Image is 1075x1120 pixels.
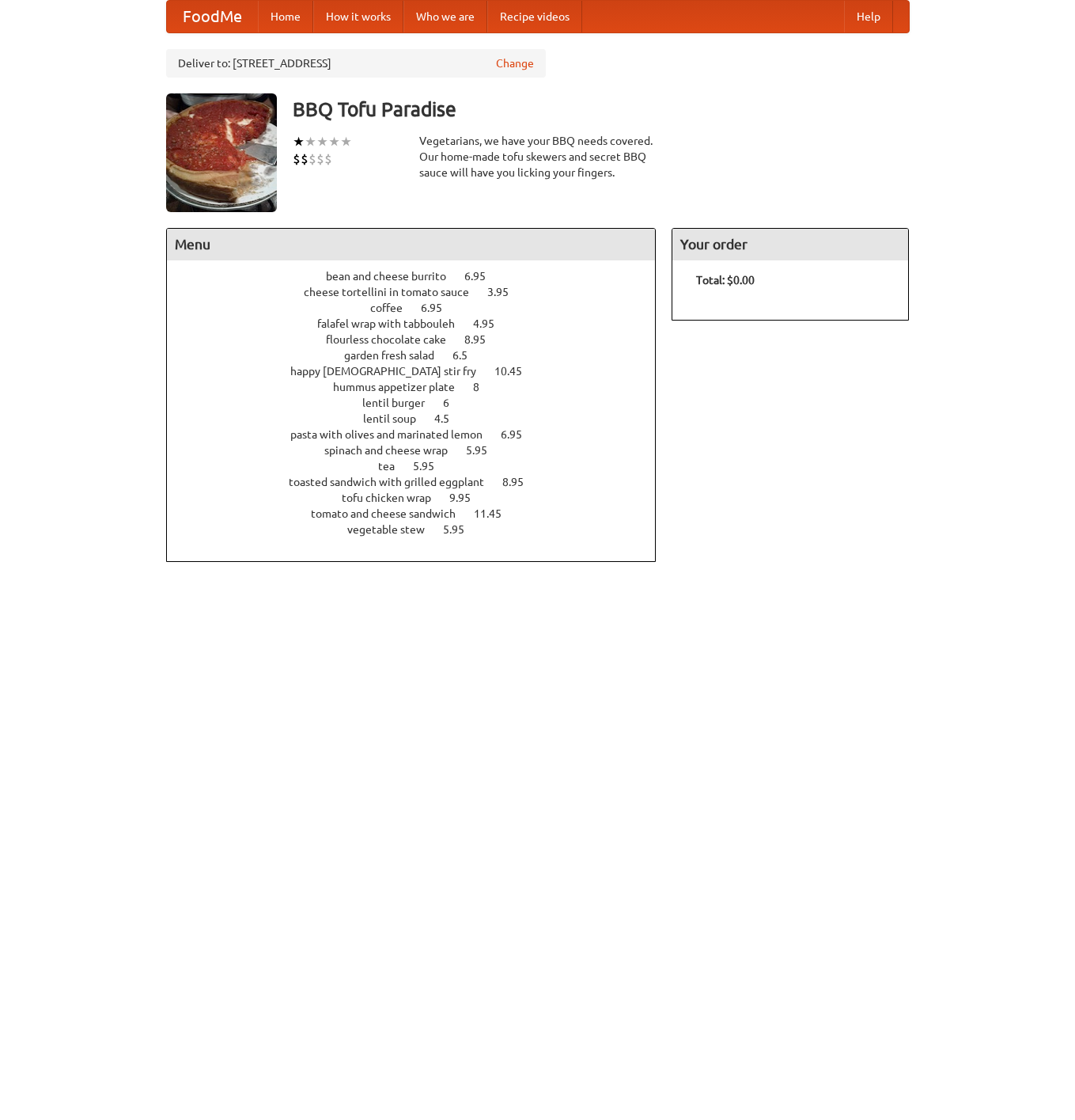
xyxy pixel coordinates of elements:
[347,523,441,536] span: vegetable stew
[304,286,485,298] span: cheese tortellini in tomato sauce
[403,1,487,32] a: Who we are
[443,397,465,409] span: 6
[293,133,305,150] li: ★
[258,1,313,32] a: Home
[340,133,352,150] li: ★
[326,270,515,283] a: bean and cheese burrito 6.95
[494,365,538,378] span: 10.45
[290,428,551,441] a: pasta with olives and marinated lemon 6.95
[317,317,524,330] a: falafel wrap with tabbouleh 4.95
[305,133,316,150] li: ★
[502,476,539,488] span: 8.95
[501,428,538,441] span: 6.95
[166,49,546,78] div: Deliver to: [STREET_ADDRESS]
[304,286,538,298] a: cheese tortellini in tomato sauce 3.95
[342,492,447,504] span: tofu chicken wrap
[473,381,495,393] span: 8
[672,229,908,260] h4: Your order
[362,397,441,409] span: lentil burger
[333,381,471,393] span: hummus appetizer plate
[324,150,332,168] li: $
[449,492,486,504] span: 9.95
[289,476,553,488] a: toasted sandwich with grilled eggplant 8.95
[342,492,500,504] a: tofu chicken wrap 9.95
[344,349,450,362] span: garden fresh salad
[311,507,531,520] a: tomato and cheese sandwich 11.45
[290,365,551,378] a: happy [DEMOGRAPHIC_DATA] stir fry 10.45
[466,444,503,457] span: 5.95
[464,333,502,346] span: 8.95
[326,333,515,346] a: flourless chocolate cake 8.95
[344,349,497,362] a: garden fresh salad 6.5
[324,444,464,457] span: spinach and cheese wrap
[419,133,657,180] div: Vegetarians, we have your BBQ needs covered. Our home-made tofu skewers and secret BBQ sauce will...
[326,270,462,283] span: bean and cheese burrito
[487,1,582,32] a: Recipe videos
[293,150,301,168] li: $
[167,1,258,32] a: FoodMe
[308,150,316,168] li: $
[473,317,510,330] span: 4.95
[316,133,328,150] li: ★
[293,93,910,125] h3: BBQ Tofu Paradise
[167,229,656,260] h4: Menu
[452,349,483,362] span: 6.5
[316,150,324,168] li: $
[311,507,471,520] span: tomato and cheese sandwich
[487,286,524,298] span: 3.95
[166,93,277,212] img: angular.jpg
[326,333,462,346] span: flourless chocolate cake
[333,381,509,393] a: hummus appetizer plate 8
[290,428,498,441] span: pasta with olives and marinated lemon
[370,302,418,314] span: coffee
[421,302,458,314] span: 6.95
[378,460,411,473] span: tea
[317,317,471,330] span: falafel wrap with tabbouleh
[696,274,755,287] b: Total: $0.00
[328,133,340,150] li: ★
[464,270,502,283] span: 6.95
[844,1,893,32] a: Help
[362,397,479,409] a: lentil burger 6
[324,444,517,457] a: spinach and cheese wrap 5.95
[370,302,471,314] a: coffee 6.95
[443,523,480,536] span: 5.95
[363,412,479,425] a: lentil soup 4.5
[413,460,450,473] span: 5.95
[289,476,500,488] span: toasted sandwich with grilled eggplant
[474,507,517,520] span: 11.45
[347,523,494,536] a: vegetable stew 5.95
[434,412,465,425] span: 4.5
[313,1,403,32] a: How it works
[290,365,492,378] span: happy [DEMOGRAPHIC_DATA] stir fry
[301,150,308,168] li: $
[496,55,534,71] a: Change
[363,412,432,425] span: lentil soup
[378,460,464,473] a: tea 5.95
